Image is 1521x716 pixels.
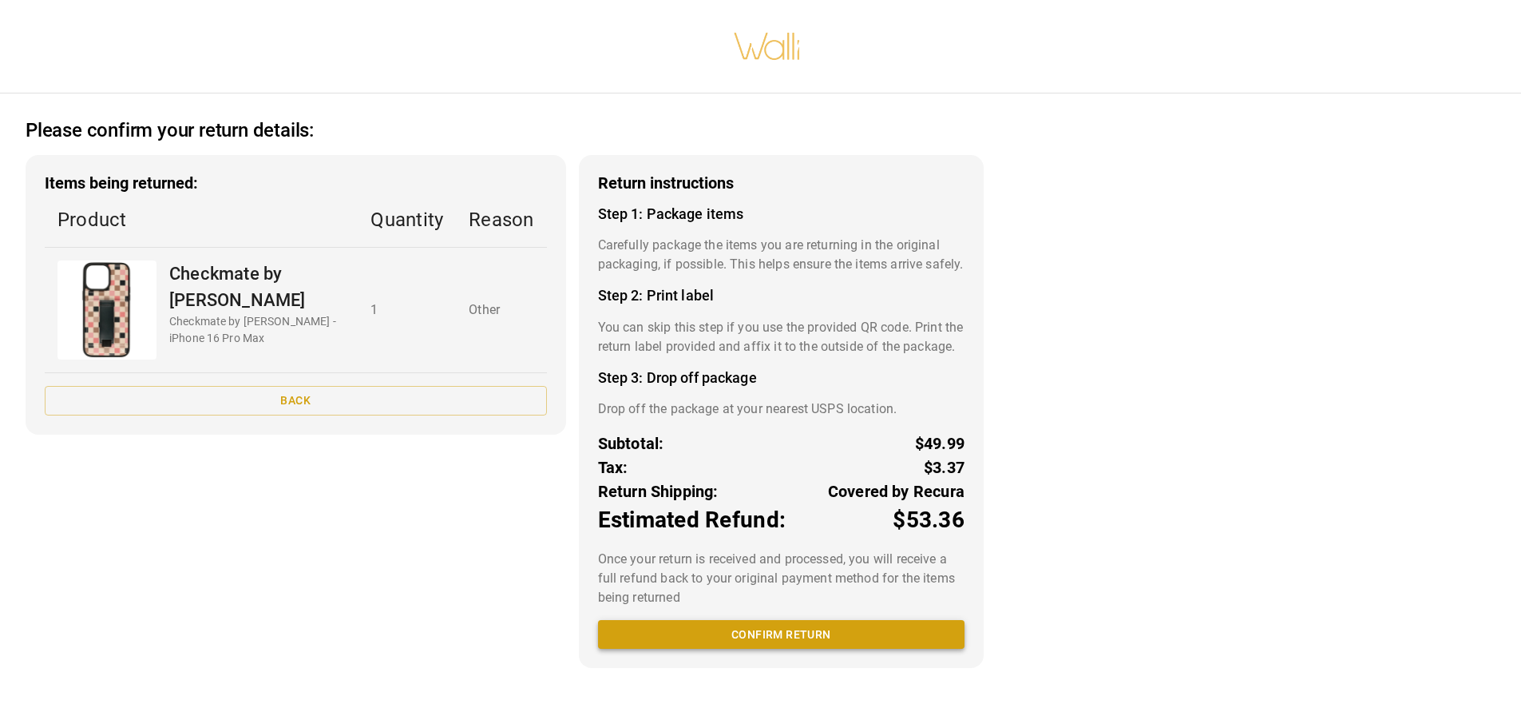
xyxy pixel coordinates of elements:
p: Subtotal: [598,432,664,455]
img: walli-inc.myshopify.com [733,12,802,81]
p: You can skip this step if you use the provided QR code. Print the return label provided and affix... [598,318,964,356]
p: 1 [370,300,443,320]
p: Once your return is received and processed, you will receive a full refund back to your original ... [598,550,964,607]
h4: Step 1: Package items [598,205,964,223]
p: Drop off the package at your nearest USPS location. [598,400,964,419]
h2: Please confirm your return details: [26,119,314,142]
p: Checkmate by [PERSON_NAME] - iPhone 16 Pro Max [169,313,345,347]
p: Tax: [598,455,628,479]
p: $53.36 [893,503,964,537]
p: Product [57,205,345,234]
p: Reason [469,205,533,234]
h4: Step 2: Print label [598,287,964,304]
p: $49.99 [915,432,964,455]
p: Return Shipping: [598,479,719,503]
p: Estimated Refund: [598,503,786,537]
p: Checkmate by [PERSON_NAME] [169,261,345,313]
h4: Step 3: Drop off package [598,369,964,387]
p: $3.37 [924,455,964,479]
h3: Items being returned: [45,174,547,193]
p: Other [469,300,533,320]
p: Covered by Recura [828,479,964,503]
p: Carefully package the items you are returning in the original packaging, if possible. This helps ... [598,236,964,274]
button: Back [45,386,547,416]
h3: Return instructions [598,174,964,193]
button: Confirm return [598,620,964,650]
p: Quantity [370,205,443,234]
